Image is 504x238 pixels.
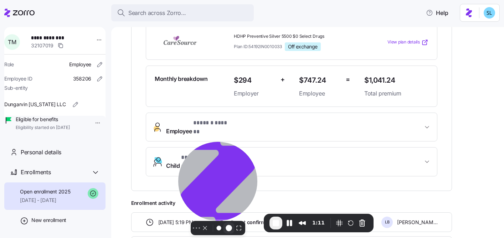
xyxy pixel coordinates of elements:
span: Help [426,9,448,17]
span: Employer [234,89,275,98]
span: L B [385,220,390,224]
button: Search across Zorro... [111,4,254,21]
span: Employee ID [4,75,32,82]
span: $747.24 [299,74,340,86]
span: Dungarvin [US_STATE] LLC [4,101,66,108]
span: Eligibility started on [DATE] [16,125,70,131]
span: Off exchange [288,43,318,50]
span: Total premium [364,89,428,98]
span: Search across Zorro... [128,9,186,17]
span: Sub-entity [4,84,28,92]
span: Eligible for benefits [16,116,70,123]
img: CareSource [155,34,206,51]
span: Employee [299,89,340,98]
span: $1,041.24 [364,74,428,86]
span: HDHP Preventive Silver 5500 $0 Select Drugs [234,33,359,40]
span: Open enrollment 2025 [20,188,70,195]
span: 358206 [73,75,91,82]
span: View plan details [387,39,420,46]
span: 32107019 [31,42,53,49]
span: [PERSON_NAME] [397,219,438,226]
span: Role [4,61,14,68]
span: Monthly breakdown [155,74,208,83]
span: T M [8,39,16,45]
span: Enrollments [21,168,51,177]
span: $294 [234,74,275,86]
span: Plan ID: 54192IN0010033 [234,43,282,50]
span: Employee [69,61,91,68]
span: [DATE] 5:19 PM [158,219,194,226]
span: Employee [166,119,230,136]
span: Enrollment activity [131,200,452,207]
img: 7c620d928e46699fcfb78cede4daf1d1 [484,7,495,19]
a: View plan details [387,39,428,46]
button: Help [420,6,454,20]
span: + [281,74,285,85]
span: [DATE] - [DATE] [20,197,70,204]
span: New enrollment [31,217,66,224]
span: = [346,74,350,85]
span: Child [166,153,223,170]
span: Personal details [21,148,61,157]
